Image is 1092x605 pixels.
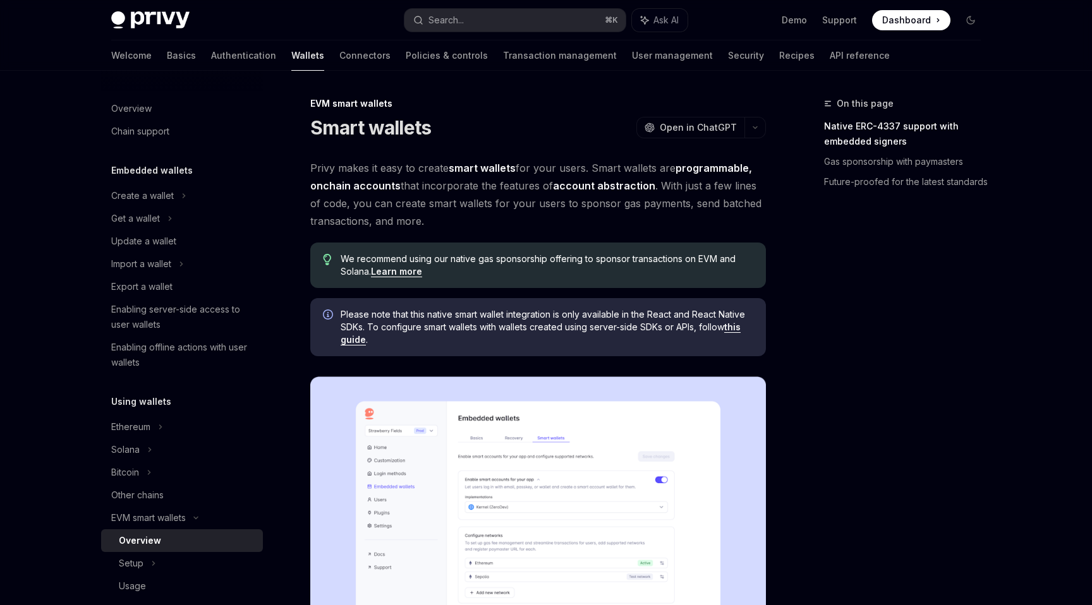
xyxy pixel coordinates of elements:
h1: Smart wallets [310,116,431,139]
a: Transaction management [503,40,617,71]
div: Usage [119,578,146,594]
div: Import a wallet [111,256,171,272]
div: Search... [428,13,464,28]
a: Recipes [779,40,815,71]
a: Native ERC-4337 support with embedded signers [824,116,991,152]
div: Chain support [111,124,169,139]
span: On this page [837,96,894,111]
a: Other chains [101,484,263,506]
div: Update a wallet [111,234,176,249]
a: Basics [167,40,196,71]
span: Open in ChatGPT [660,121,737,134]
div: Overview [111,101,152,116]
a: Wallets [291,40,324,71]
a: Usage [101,575,263,597]
a: Overview [101,97,263,120]
h5: Embedded wallets [111,163,193,178]
strong: smart wallets [449,162,516,174]
a: account abstraction [553,179,655,193]
div: Solana [111,442,140,457]
div: Export a wallet [111,279,173,294]
a: Support [822,14,857,27]
a: Chain support [101,120,263,143]
div: Overview [119,533,161,548]
div: Other chains [111,488,164,503]
div: Bitcoin [111,465,139,480]
a: Welcome [111,40,152,71]
button: Toggle dark mode [961,10,981,30]
span: ⌘ K [605,15,618,25]
div: Create a wallet [111,188,174,203]
h5: Using wallets [111,394,171,409]
span: Ask AI [653,14,679,27]
a: Dashboard [872,10,950,30]
a: Gas sponsorship with paymasters [824,152,991,172]
a: Policies & controls [406,40,488,71]
a: Authentication [211,40,276,71]
a: API reference [830,40,890,71]
button: Search...⌘K [404,9,626,32]
a: Connectors [339,40,391,71]
img: dark logo [111,11,190,29]
a: Overview [101,529,263,552]
a: Update a wallet [101,230,263,253]
span: Please note that this native smart wallet integration is only available in the React and React Na... [341,308,753,346]
button: Ask AI [632,9,688,32]
span: Privy makes it easy to create for your users. Smart wallets are that incorporate the features of ... [310,159,766,230]
div: EVM smart wallets [111,510,186,525]
div: Enabling server-side access to user wallets [111,302,255,332]
span: Dashboard [882,14,931,27]
a: Enabling server-side access to user wallets [101,298,263,336]
a: Enabling offline actions with user wallets [101,336,263,374]
div: Get a wallet [111,211,160,226]
div: Enabling offline actions with user wallets [111,340,255,370]
svg: Info [323,309,336,322]
div: Setup [119,556,143,571]
a: Demo [782,14,807,27]
a: Export a wallet [101,275,263,298]
div: Ethereum [111,419,150,434]
a: Learn more [371,266,422,277]
button: Open in ChatGPT [636,117,744,138]
a: User management [632,40,713,71]
svg: Tip [323,254,332,265]
div: EVM smart wallets [310,97,766,110]
span: We recommend using our native gas sponsorship offering to sponsor transactions on EVM and Solana. [341,253,753,278]
a: Future-proofed for the latest standards [824,172,991,192]
a: Security [728,40,764,71]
